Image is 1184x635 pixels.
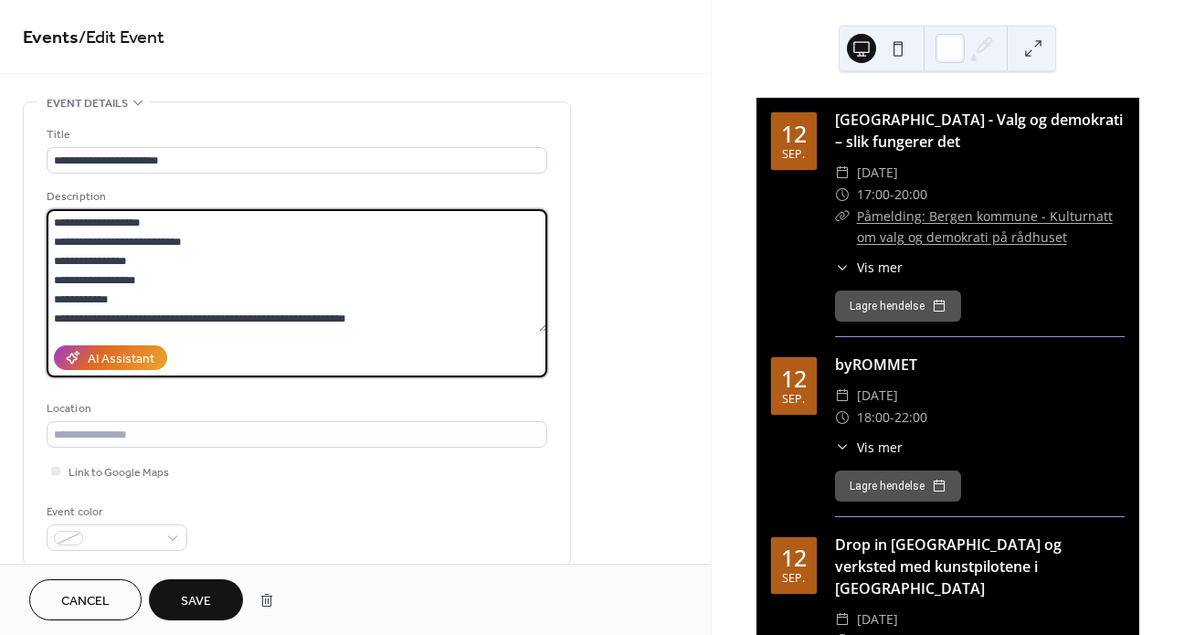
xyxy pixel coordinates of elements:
[835,385,850,407] div: ​
[835,110,1123,152] a: [GEOGRAPHIC_DATA] - Valg og demokrati – slik fungerer det
[781,546,807,569] div: 12
[47,503,184,522] div: Event color
[857,258,903,277] span: Vis mer
[835,534,1062,598] a: Drop in [GEOGRAPHIC_DATA] og verksted med kunstpilotene i [GEOGRAPHIC_DATA]
[782,149,805,161] div: sep.
[857,207,1113,247] a: Påmelding: Bergen kommune - Kulturnatt om valg og demokrati på rådhuset
[857,162,898,184] span: [DATE]
[835,291,961,322] button: Lagre hendelse
[29,579,142,620] button: Cancel
[781,122,807,145] div: 12
[835,471,961,502] button: Lagre hendelse
[835,258,903,277] button: ​Vis mer
[835,438,850,457] div: ​
[835,206,850,228] div: ​
[894,407,927,429] span: 22:00
[890,184,894,206] span: -
[894,184,927,206] span: 20:00
[890,407,894,429] span: -
[61,592,110,611] span: Cancel
[857,407,890,429] span: 18:00
[857,609,898,630] span: [DATE]
[835,162,850,184] div: ​
[781,367,807,390] div: 12
[47,187,544,206] div: Description
[857,385,898,407] span: [DATE]
[54,345,167,370] button: AI Assistant
[181,592,211,611] span: Save
[835,354,1125,376] div: byROMMET
[79,20,164,56] span: / Edit Event
[835,184,850,206] div: ​
[782,573,805,585] div: sep.
[835,407,850,429] div: ​
[835,438,903,457] button: ​Vis mer
[857,184,890,206] span: 17:00
[835,258,850,277] div: ​
[835,609,850,630] div: ​
[782,394,805,406] div: sep.
[23,20,79,56] a: Events
[149,579,243,620] button: Save
[47,399,544,418] div: Location
[69,463,169,482] span: Link to Google Maps
[47,125,544,144] div: Title
[47,94,128,113] span: Event details
[88,350,154,369] div: AI Assistant
[857,438,903,457] span: Vis mer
